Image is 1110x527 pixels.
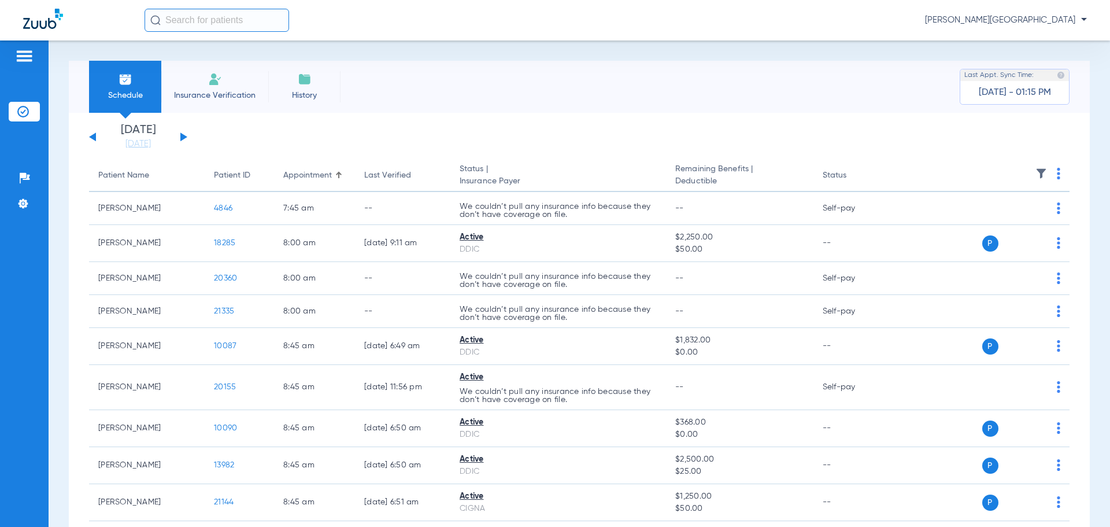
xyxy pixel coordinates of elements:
span: $0.00 [675,347,804,359]
span: -- [675,383,684,391]
div: CIGNA [460,503,657,515]
p: We couldn’t pull any insurance info because they don’t have coverage on file. [460,272,657,289]
td: 8:45 AM [274,328,355,365]
img: group-dot-blue.svg [1057,381,1060,393]
img: x.svg [1031,496,1042,508]
td: -- [813,447,891,484]
span: 13982 [214,461,234,469]
div: DDIC [460,429,657,441]
span: Last Appt. Sync Time: [964,69,1034,81]
td: Self-pay [813,365,891,410]
span: 21335 [214,307,234,315]
img: hamburger-icon [15,49,34,63]
td: [DATE] 9:11 AM [355,225,450,262]
div: Patient Name [98,169,149,182]
img: x.svg [1031,459,1042,471]
img: group-dot-blue.svg [1057,305,1060,317]
img: group-dot-blue.svg [1057,340,1060,352]
td: -- [813,410,891,447]
div: Active [460,334,657,347]
span: 20360 [214,274,237,282]
span: $0.00 [675,429,804,441]
td: [DATE] 6:50 AM [355,410,450,447]
th: Status [813,160,891,192]
div: Patient Name [98,169,195,182]
span: $2,500.00 [675,454,804,466]
td: 8:00 AM [274,295,355,328]
img: x.svg [1031,237,1042,249]
span: $2,250.00 [675,231,804,244]
td: [PERSON_NAME] [89,225,205,262]
td: Self-pay [813,295,891,328]
img: group-dot-blue.svg [1057,168,1060,179]
span: $1,832.00 [675,334,804,347]
div: Patient ID [214,169,250,182]
td: [PERSON_NAME] [89,410,205,447]
td: 8:45 AM [274,365,355,410]
div: Active [460,454,657,466]
td: [DATE] 11:56 PM [355,365,450,410]
span: $50.00 [675,503,804,515]
a: [DATE] [103,138,173,150]
img: Zuub Logo [23,9,63,29]
li: [DATE] [103,124,173,150]
span: $368.00 [675,417,804,429]
img: x.svg [1031,340,1042,352]
div: Last Verified [364,169,441,182]
div: Active [460,371,657,384]
img: x.svg [1031,422,1042,434]
td: 8:45 AM [274,410,355,447]
span: -- [675,204,684,212]
div: DDIC [460,347,657,359]
td: [DATE] 6:51 AM [355,484,450,521]
span: Schedule [98,90,153,101]
span: P [982,421,998,437]
td: -- [813,484,891,521]
span: $50.00 [675,244,804,256]
td: [PERSON_NAME] [89,484,205,521]
span: 10087 [214,342,236,350]
div: Active [460,417,657,429]
th: Remaining Benefits | [666,160,813,192]
td: -- [813,328,891,365]
input: Search for patients [145,9,289,32]
td: 8:45 AM [274,447,355,484]
div: Last Verified [364,169,411,182]
td: -- [355,262,450,295]
span: 4846 [214,204,232,212]
img: Manual Insurance Verification [208,72,222,86]
td: Self-pay [813,262,891,295]
span: $1,250.00 [675,491,804,503]
div: Active [460,231,657,244]
td: [PERSON_NAME] [89,447,205,484]
span: -- [675,274,684,282]
iframe: Chat Widget [1052,471,1110,527]
span: 10090 [214,424,237,432]
span: 18285 [214,239,235,247]
td: -- [813,225,891,262]
span: [DATE] - 01:15 PM [979,87,1051,98]
img: x.svg [1031,381,1042,393]
img: x.svg [1031,202,1042,214]
div: DDIC [460,466,657,478]
td: [PERSON_NAME] [89,365,205,410]
td: 7:45 AM [274,192,355,225]
img: Schedule [119,72,132,86]
img: group-dot-blue.svg [1057,272,1060,284]
span: P [982,458,998,474]
span: History [277,90,332,101]
span: 20155 [214,383,236,391]
td: Self-pay [813,192,891,225]
p: We couldn’t pull any insurance info because they don’t have coverage on file. [460,388,657,404]
td: [PERSON_NAME] [89,295,205,328]
div: Appointment [283,169,346,182]
img: Search Icon [150,15,161,25]
td: 8:45 AM [274,484,355,521]
span: P [982,338,998,355]
img: group-dot-blue.svg [1057,237,1060,249]
img: x.svg [1031,305,1042,317]
th: Status | [450,160,666,192]
span: Insurance Payer [460,175,657,187]
span: Insurance Verification [170,90,260,101]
